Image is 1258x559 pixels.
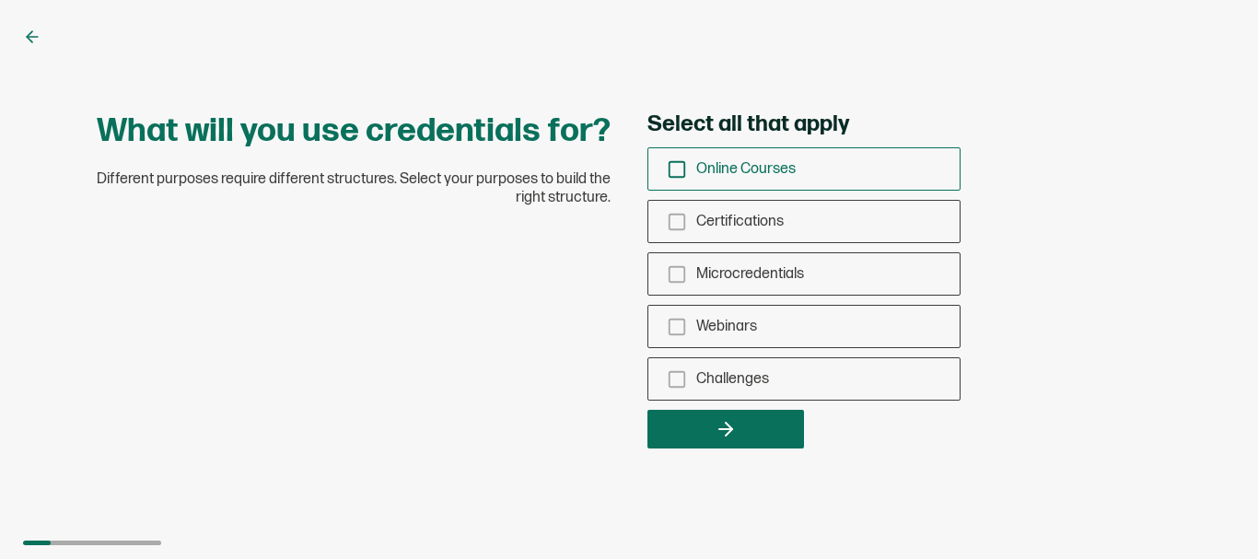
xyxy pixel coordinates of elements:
span: Select all that apply [647,111,849,138]
span: Different purposes require different structures. Select your purposes to build the right structure. [95,170,611,207]
span: Certifications [696,213,784,230]
div: checkbox-group [647,147,961,401]
span: Challenges [696,370,769,388]
span: Online Courses [696,160,796,178]
iframe: Chat Widget [1166,471,1258,559]
h1: What will you use credentials for? [97,111,611,152]
span: Microcredentials [696,265,804,283]
span: Webinars [696,318,757,335]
